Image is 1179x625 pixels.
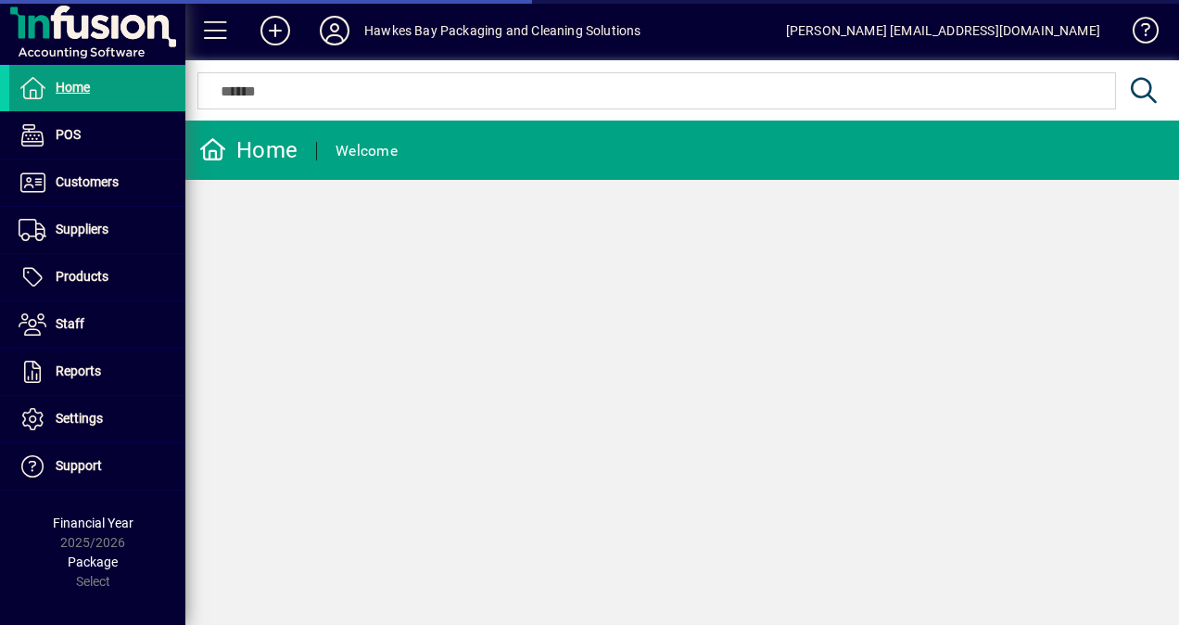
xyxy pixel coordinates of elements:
[305,14,364,47] button: Profile
[246,14,305,47] button: Add
[9,301,185,348] a: Staff
[56,80,90,95] span: Home
[364,16,641,45] div: Hawkes Bay Packaging and Cleaning Solutions
[56,316,84,331] span: Staff
[1119,4,1156,64] a: Knowledge Base
[9,207,185,253] a: Suppliers
[9,349,185,395] a: Reports
[56,222,108,236] span: Suppliers
[9,159,185,206] a: Customers
[9,254,185,300] a: Products
[68,555,118,569] span: Package
[9,112,185,159] a: POS
[56,364,101,378] span: Reports
[199,135,298,165] div: Home
[9,443,185,490] a: Support
[53,516,133,530] span: Financial Year
[9,396,185,442] a: Settings
[56,127,81,142] span: POS
[56,174,119,189] span: Customers
[56,458,102,473] span: Support
[56,269,108,284] span: Products
[56,411,103,426] span: Settings
[336,136,398,166] div: Welcome
[786,16,1100,45] div: [PERSON_NAME] [EMAIL_ADDRESS][DOMAIN_NAME]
